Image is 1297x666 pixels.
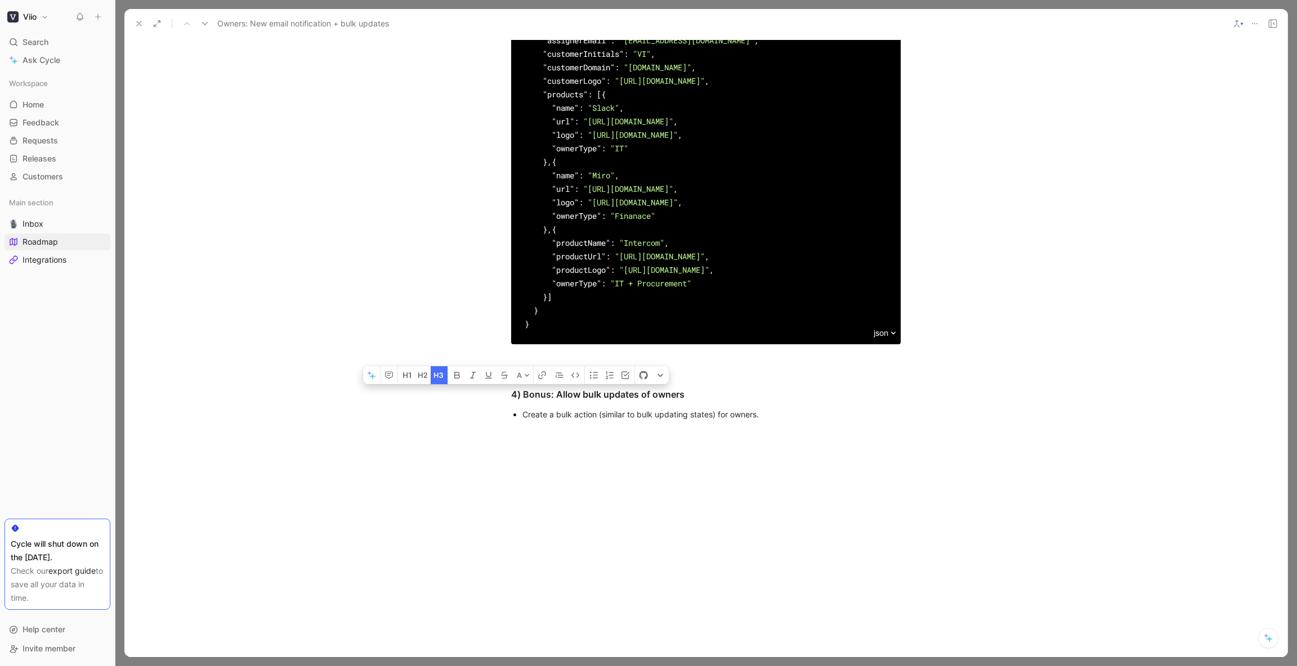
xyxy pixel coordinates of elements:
div: json [874,326,896,340]
span: } [543,224,547,235]
span: "[URL][DOMAIN_NAME]" [583,183,673,194]
span: [ [597,89,601,100]
span: , [673,116,678,127]
span: "Miro" [588,170,615,181]
span: "[DOMAIN_NAME]" [624,62,691,73]
div: Invite member [5,640,110,657]
span: : [574,183,579,194]
div: Workspace [5,75,110,92]
button: 🎙️ [7,217,20,231]
span: "IT" [610,143,628,154]
span: : [579,197,583,208]
span: } [543,156,547,167]
span: "url" [552,116,574,127]
a: Feedback [5,114,110,131]
div: 4) Bonus: Allow bulk updates of owners [511,388,901,401]
span: "assignerEmail" [543,35,610,46]
span: json [874,326,888,340]
span: } [543,291,547,302]
span: Ask Cycle [23,53,60,67]
span: , [547,156,552,167]
span: ] [547,291,552,302]
span: , [615,170,619,181]
span: : [610,264,615,275]
a: Home [5,96,110,113]
span: Customers [23,171,63,182]
span: Requests [23,135,58,146]
span: { [552,156,556,167]
span: { [601,89,606,100]
span: , [673,183,678,194]
div: Help center [5,621,110,638]
span: } [525,318,529,329]
span: "name" [552,170,579,181]
span: "[URL][DOMAIN_NAME]" [583,116,673,127]
span: "[URL][DOMAIN_NAME]" [619,264,709,275]
span: : [601,278,606,289]
span: Releases [23,153,56,164]
span: , [547,224,552,235]
span: "customerLogo" [543,75,606,86]
span: : [615,62,619,73]
span: , [664,237,669,248]
span: , [709,264,714,275]
span: "ownerType" [552,210,601,221]
span: : [579,170,583,181]
span: Search [23,35,48,49]
a: Integrations [5,251,110,268]
span: "logo" [552,129,579,140]
span: "Finanace" [610,210,655,221]
span: : [624,48,628,59]
span: : [588,89,592,100]
span: : [606,251,610,262]
a: Roadmap [5,233,110,250]
span: , [691,62,696,73]
span: Help center [23,624,65,634]
div: Main section [5,194,110,211]
span: : [574,116,579,127]
span: : [610,237,615,248]
button: ViioViio [5,9,51,25]
div: Cycle will shut down on the [DATE]. [11,537,104,564]
span: } [534,305,538,316]
div: Search [5,34,110,51]
div: Check our to save all your data in time. [11,564,104,605]
span: "VI" [633,48,651,59]
div: Main section🎙️InboxRoadmapIntegrations [5,194,110,268]
span: , [705,75,709,86]
span: Home [23,99,44,110]
span: Owners: New email notification + bulk updates [217,17,389,30]
span: Main section [9,197,53,208]
span: : [601,210,606,221]
a: Ask Cycle [5,52,110,69]
span: "products" [543,89,588,100]
span: , [678,197,682,208]
a: export guide [48,566,96,575]
span: Workspace [9,78,48,89]
a: Customers [5,168,110,185]
span: , [705,251,709,262]
span: , [678,129,682,140]
span: , [619,102,624,113]
span: : [601,143,606,154]
span: "customerDomain" [543,62,615,73]
span: "Slack" [588,102,619,113]
span: "[URL][DOMAIN_NAME]" [615,75,705,86]
span: "Intercom" [619,237,664,248]
h1: Viio [23,12,37,22]
span: , [651,48,655,59]
span: : [579,129,583,140]
span: "[EMAIL_ADDRESS][DOMAIN_NAME]" [619,35,754,46]
span: "name" [552,102,579,113]
img: 🎙️ [9,219,18,228]
a: Releases [5,150,110,167]
span: "ownerType" [552,143,601,154]
a: Requests [5,132,110,149]
span: Invite member [23,643,75,653]
span: "customerInitials" [543,48,624,59]
span: Feedback [23,117,59,128]
span: Inbox [23,218,43,229]
img: Viio [7,11,19,22]
span: , [754,35,759,46]
span: "[URL][DOMAIN_NAME]" [588,197,678,208]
